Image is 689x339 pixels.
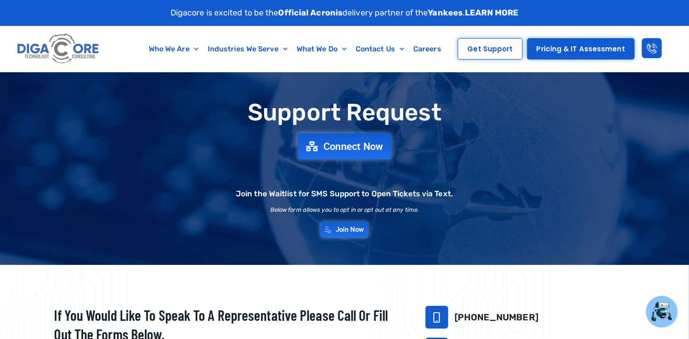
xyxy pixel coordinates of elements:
a: 732-646-5725 [425,306,448,329]
h2: Join the Waitlist for SMS Support to Open Tickets via Text. [236,190,453,198]
a: What We Do [292,39,351,60]
a: LEARN MORE [465,8,518,18]
a: [PHONE_NUMBER] [455,312,538,323]
a: Industries We Serve [203,39,292,60]
span: Connect Now [323,141,383,151]
a: Who We Are [144,39,203,60]
h1: Support Request [32,100,658,125]
a: Contact Us [351,39,409,60]
a: Join Now [321,222,369,238]
img: Digacore logo 1 [15,30,102,67]
p: Digacore is excited to be the delivery partner of the . [171,7,519,19]
strong: Yankees [428,8,463,18]
h2: Below form allows you to opt in or opt out at any time. [270,207,419,213]
a: Get Support [458,38,522,60]
strong: Official Acronis [279,8,343,18]
span: Get Support [467,45,513,52]
nav: Menu [138,39,452,60]
a: Connect Now [298,134,391,160]
span: Pricing & IT Assessment [537,45,625,52]
a: Careers [409,39,446,60]
a: Pricing & IT Assessment [527,38,635,60]
span: Join Now [336,226,364,233]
